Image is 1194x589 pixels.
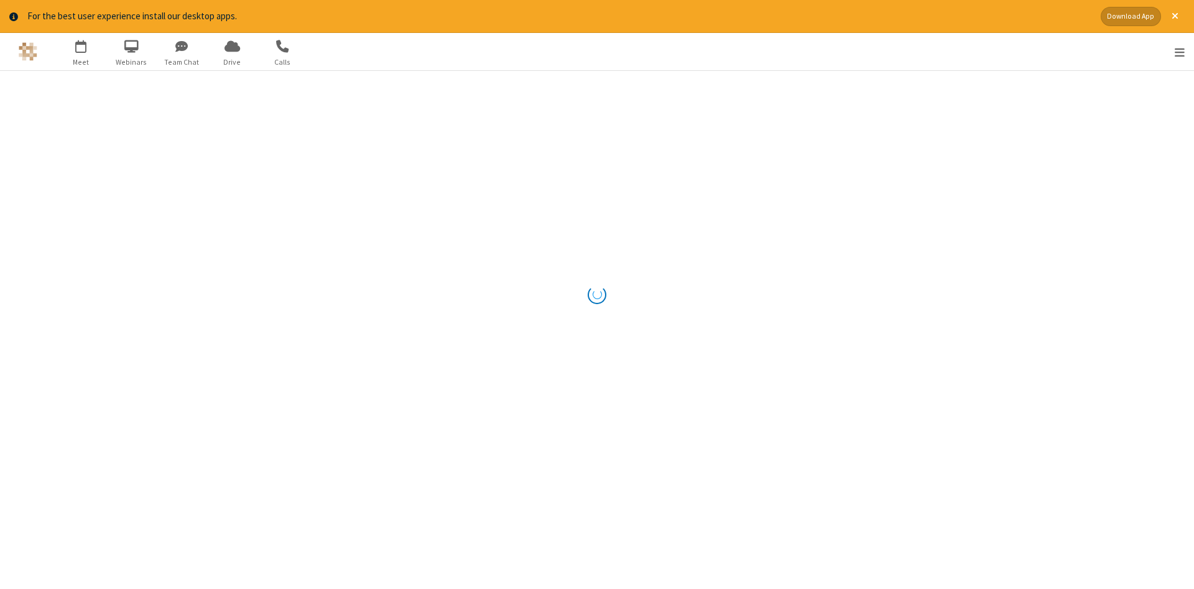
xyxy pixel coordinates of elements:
[58,57,104,68] span: Meet
[259,57,306,68] span: Calls
[159,57,205,68] span: Team Chat
[1165,7,1185,26] button: Close alert
[108,57,155,68] span: Webinars
[4,33,51,70] button: Logo
[27,9,1091,24] div: For the best user experience install our desktop apps.
[19,42,37,61] img: QA Selenium DO NOT DELETE OR CHANGE
[1101,7,1161,26] button: Download App
[1159,33,1194,70] div: Open menu
[209,57,256,68] span: Drive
